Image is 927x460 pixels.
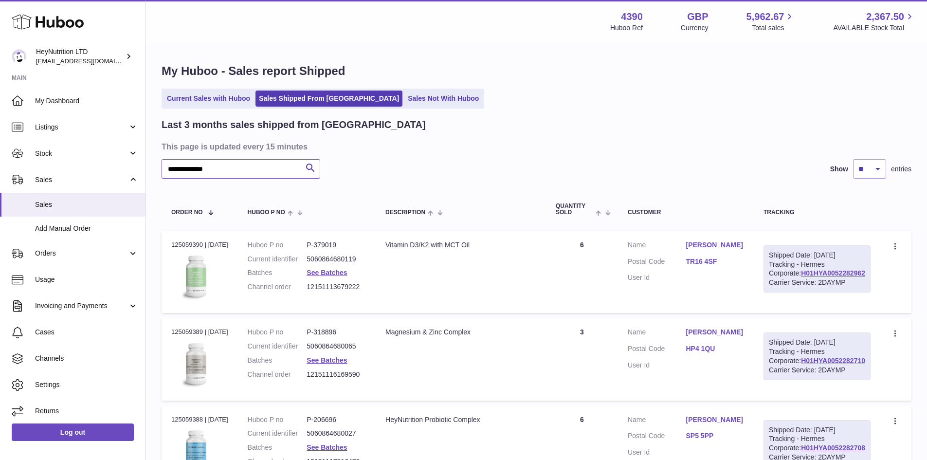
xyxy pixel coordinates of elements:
[307,443,347,451] a: See Batches
[248,328,307,337] dt: Huboo P no
[171,209,203,216] span: Order No
[404,91,482,107] a: Sales Not With Huboo
[248,240,307,250] dt: Huboo P no
[546,231,618,313] td: 6
[307,255,366,264] dd: 5060864680119
[307,370,366,379] dd: 12151116169590
[687,10,708,23] strong: GBP
[307,356,347,364] a: See Batches
[866,10,904,23] span: 2,367.50
[763,332,871,380] div: Tracking - Hermes Corporate:
[171,340,220,388] img: 43901725567059.jpg
[628,240,686,252] dt: Name
[35,200,138,209] span: Sales
[307,429,366,438] dd: 5060864680027
[307,269,347,276] a: See Batches
[833,10,915,33] a: 2,367.50 AVAILABLE Stock Total
[628,415,686,427] dt: Name
[621,10,643,23] strong: 4390
[35,175,128,184] span: Sales
[769,366,865,375] div: Carrier Service: 2DAYMP
[686,257,745,266] a: TR16 4SF
[686,415,745,424] a: [PERSON_NAME]
[255,91,402,107] a: Sales Shipped From [GEOGRAPHIC_DATA]
[248,342,307,351] dt: Current identifier
[248,255,307,264] dt: Current identifier
[681,23,709,33] div: Currency
[769,251,865,260] div: Shipped Date: [DATE]
[385,328,536,337] div: Magnesium & Zinc Complex
[385,415,536,424] div: HeyNutrition Probiotic Complex
[35,354,138,363] span: Channels
[307,342,366,351] dd: 5060864680065
[628,361,686,370] dt: User Id
[801,357,865,365] a: H01HYA0052282710
[12,423,134,441] a: Log out
[35,301,128,311] span: Invoicing and Payments
[628,431,686,443] dt: Postal Code
[746,10,796,33] a: 5,962.67 Total sales
[769,425,865,435] div: Shipped Date: [DATE]
[35,224,138,233] span: Add Manual Order
[769,278,865,287] div: Carrier Service: 2DAYMP
[248,370,307,379] dt: Channel order
[35,406,138,416] span: Returns
[162,118,426,131] h2: Last 3 months sales shipped from [GEOGRAPHIC_DATA]
[769,338,865,347] div: Shipped Date: [DATE]
[833,23,915,33] span: AVAILABLE Stock Total
[307,240,366,250] dd: P-379019
[686,240,745,250] a: [PERSON_NAME]
[628,273,686,282] dt: User Id
[35,123,128,132] span: Listings
[686,431,745,441] a: SP5 5PP
[686,344,745,353] a: HP4 1QU
[248,429,307,438] dt: Current identifier
[891,165,911,174] span: entries
[830,165,848,174] label: Show
[628,257,686,269] dt: Postal Code
[248,356,307,365] dt: Batches
[12,49,26,64] img: info@heynutrition.com
[801,444,865,452] a: H01HYA0052282708
[36,57,143,65] span: [EMAIL_ADDRESS][DOMAIN_NAME]
[36,47,124,66] div: HeyNutrition LTD
[35,96,138,106] span: My Dashboard
[610,23,643,33] div: Huboo Ref
[162,141,909,152] h3: This page is updated every 15 minutes
[556,203,593,216] span: Quantity Sold
[171,328,228,336] div: 125059389 | [DATE]
[171,240,228,249] div: 125059390 | [DATE]
[385,240,536,250] div: Vitamin D3/K2 with MCT Oil
[307,282,366,292] dd: 12151113679222
[307,328,366,337] dd: P-318896
[385,209,425,216] span: Description
[628,448,686,457] dt: User Id
[746,10,784,23] span: 5,962.67
[763,209,871,216] div: Tracking
[248,209,285,216] span: Huboo P no
[35,275,138,284] span: Usage
[35,380,138,389] span: Settings
[686,328,745,337] a: [PERSON_NAME]
[35,249,128,258] span: Orders
[162,63,911,79] h1: My Huboo - Sales report Shipped
[628,209,744,216] div: Customer
[164,91,254,107] a: Current Sales with Huboo
[171,252,220,301] img: 43901725566257.jpg
[248,443,307,452] dt: Batches
[307,415,366,424] dd: P-206696
[248,415,307,424] dt: Huboo P no
[628,344,686,356] dt: Postal Code
[752,23,795,33] span: Total sales
[628,328,686,339] dt: Name
[801,269,865,277] a: H01HYA0052282962
[248,282,307,292] dt: Channel order
[248,268,307,277] dt: Batches
[35,328,138,337] span: Cases
[171,415,228,424] div: 125059388 | [DATE]
[763,245,871,293] div: Tracking - Hermes Corporate:
[35,149,128,158] span: Stock
[546,318,618,400] td: 3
